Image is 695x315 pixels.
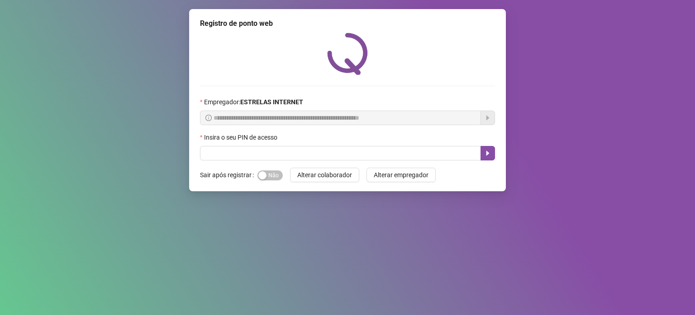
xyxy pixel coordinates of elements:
[200,132,283,142] label: Insira o seu PIN de acesso
[290,168,359,182] button: Alterar colaborador
[204,97,303,107] span: Empregador :
[484,150,491,157] span: caret-right
[200,168,257,182] label: Sair após registrar
[200,18,495,29] div: Registro de ponto web
[240,98,303,106] strong: ESTRELAS INTERNET
[374,170,428,180] span: Alterar empregador
[205,115,212,121] span: info-circle
[367,168,436,182] button: Alterar empregador
[327,33,368,75] img: QRPoint
[297,170,352,180] span: Alterar colaborador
